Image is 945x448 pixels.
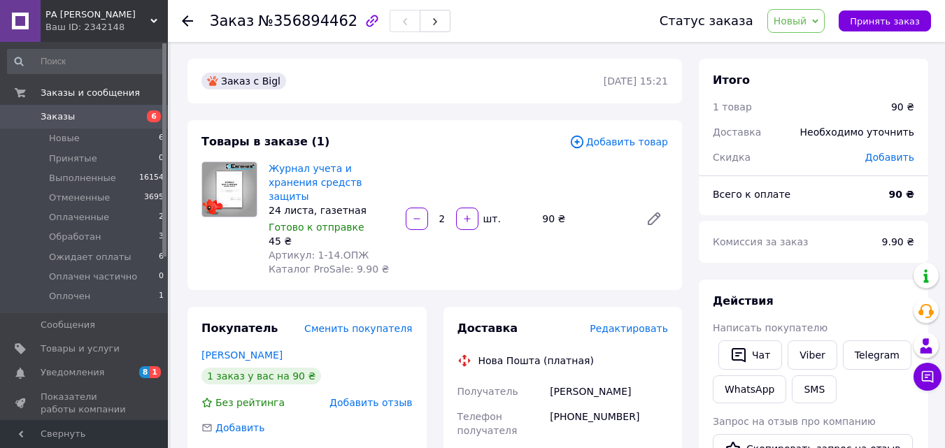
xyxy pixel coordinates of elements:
span: Товары в заказе (1) [201,135,329,148]
span: Оплаченные [49,211,109,224]
input: Поиск [7,49,165,74]
button: Принять заказ [839,10,931,31]
span: 1 товар [713,101,752,113]
b: 90 ₴ [889,189,914,200]
span: Оплачен частично [49,270,137,283]
a: Telegram [843,340,911,370]
span: Принятые [49,152,97,165]
span: Уведомления [41,366,104,379]
span: Получатель [457,386,518,397]
span: Оплочен [49,290,90,303]
span: 3 [159,231,164,243]
time: [DATE] 15:21 [604,75,668,87]
span: Сообщения [41,319,95,331]
button: Чат [718,340,782,370]
span: Добавить [865,152,914,163]
span: Новый [774,15,807,27]
div: 1 заказ у вас на 90 ₴ [201,368,321,384]
div: 45 ₴ [269,234,395,248]
span: 8 [139,366,150,378]
span: Скидка [713,152,751,163]
span: 16154 [139,172,164,185]
span: 6 [147,110,161,122]
span: №356894462 [258,13,357,29]
div: 90 ₴ [537,209,634,229]
span: 3695 [144,192,164,204]
span: Доставка [457,321,518,335]
img: Журнал учета и хранения средств защиты [202,162,257,217]
span: 0 [159,270,164,283]
span: Готово к отправке [269,222,364,233]
span: Ожидает оплаты [49,251,132,263]
span: Комиссия за заказ [713,236,809,247]
span: 2 [159,211,164,224]
span: Заказы и сообщения [41,87,140,99]
span: Выполненные [49,172,116,185]
a: Редактировать [640,205,668,233]
span: Заказы [41,110,75,123]
div: Заказ с Bigl [201,73,286,89]
span: Заказ [210,13,254,29]
button: Чат с покупателем [914,363,942,391]
span: Товары и услуги [41,342,120,355]
div: Статус заказа [660,14,753,28]
span: Артикул: 1-14.ОПЖ [269,250,369,261]
div: [PHONE_NUMBER] [547,404,671,443]
a: Viber [788,340,837,370]
span: 9.90 ₴ [882,236,914,247]
span: Обработан [49,231,101,243]
span: Без рейтинга [215,397,285,408]
span: 0 [159,152,164,165]
div: [PERSON_NAME] [547,379,671,404]
div: шт. [480,212,502,226]
span: Запрос на отзыв про компанию [713,416,876,427]
span: Показатели работы компании [41,391,129,416]
button: SMS [792,375,837,403]
span: 1 [150,366,161,378]
span: Добавить отзыв [329,397,412,408]
div: Ваш ID: 2342148 [45,21,168,34]
span: Итого [713,73,750,87]
span: 1 [159,290,164,303]
span: Покупатель [201,321,278,335]
a: WhatsApp [713,375,786,403]
span: Новые [49,132,80,145]
span: Отмененные [49,192,110,204]
span: Телефон получателя [457,411,518,436]
div: 90 ₴ [891,100,914,114]
span: Сменить покупателя [304,323,412,334]
span: Принять заказ [850,16,920,27]
span: Написать покупателю [713,322,827,333]
span: Каталог ProSale: 9.90 ₴ [269,263,389,275]
div: 24 листа, газетная [269,203,395,217]
a: [PERSON_NAME] [201,349,283,361]
span: Добавить товар [569,134,668,150]
span: Добавить [215,422,264,433]
span: 6 [159,251,164,263]
div: Необходимо уточнить [792,117,923,147]
span: Действия [713,294,774,308]
span: Редактировать [590,323,668,334]
span: 6 [159,132,164,145]
span: РА ЄВГЕНИЯ ПЛЮС [45,8,150,21]
span: Всего к оплате [713,189,790,200]
span: Доставка [713,127,761,138]
div: Нова Пошта (платная) [475,354,597,368]
a: Журнал учета и хранения средств защиты [269,163,362,202]
div: Вернуться назад [182,14,193,28]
